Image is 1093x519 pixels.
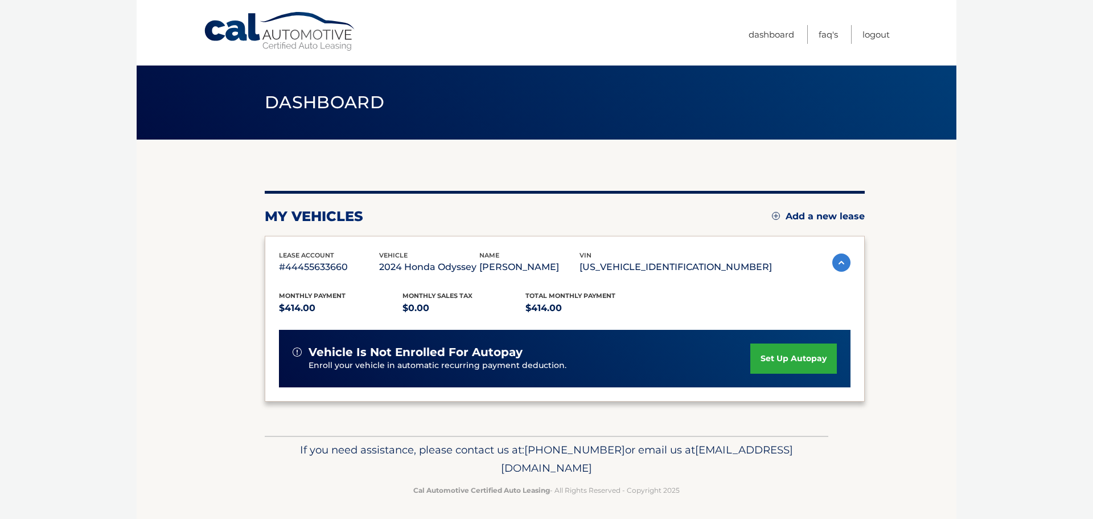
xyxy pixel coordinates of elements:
span: vehicle is not enrolled for autopay [309,345,523,359]
p: $0.00 [402,300,526,316]
strong: Cal Automotive Certified Auto Leasing [413,486,550,495]
h2: my vehicles [265,208,363,225]
span: Dashboard [265,92,384,113]
a: Dashboard [749,25,794,44]
p: #44455633660 [279,259,379,275]
p: [PERSON_NAME] [479,259,580,275]
span: Total Monthly Payment [525,292,615,300]
span: vin [580,251,591,259]
a: FAQ's [819,25,838,44]
p: $414.00 [525,300,649,316]
a: Add a new lease [772,211,865,222]
span: lease account [279,251,334,259]
img: alert-white.svg [293,348,302,357]
span: Monthly Payment [279,292,346,300]
p: - All Rights Reserved - Copyright 2025 [272,484,821,496]
a: set up autopay [750,344,837,374]
span: [EMAIL_ADDRESS][DOMAIN_NAME] [501,443,793,475]
span: [PHONE_NUMBER] [524,443,625,456]
span: name [479,251,499,259]
a: Cal Automotive [203,11,357,52]
p: If you need assistance, please contact us at: or email us at [272,441,821,477]
p: 2024 Honda Odyssey [379,259,479,275]
p: [US_VEHICLE_IDENTIFICATION_NUMBER] [580,259,772,275]
img: accordion-active.svg [832,254,850,272]
span: vehicle [379,251,408,259]
img: add.svg [772,212,780,220]
p: Enroll your vehicle in automatic recurring payment deduction. [309,359,750,372]
p: $414.00 [279,300,402,316]
a: Logout [862,25,890,44]
span: Monthly sales Tax [402,292,472,300]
